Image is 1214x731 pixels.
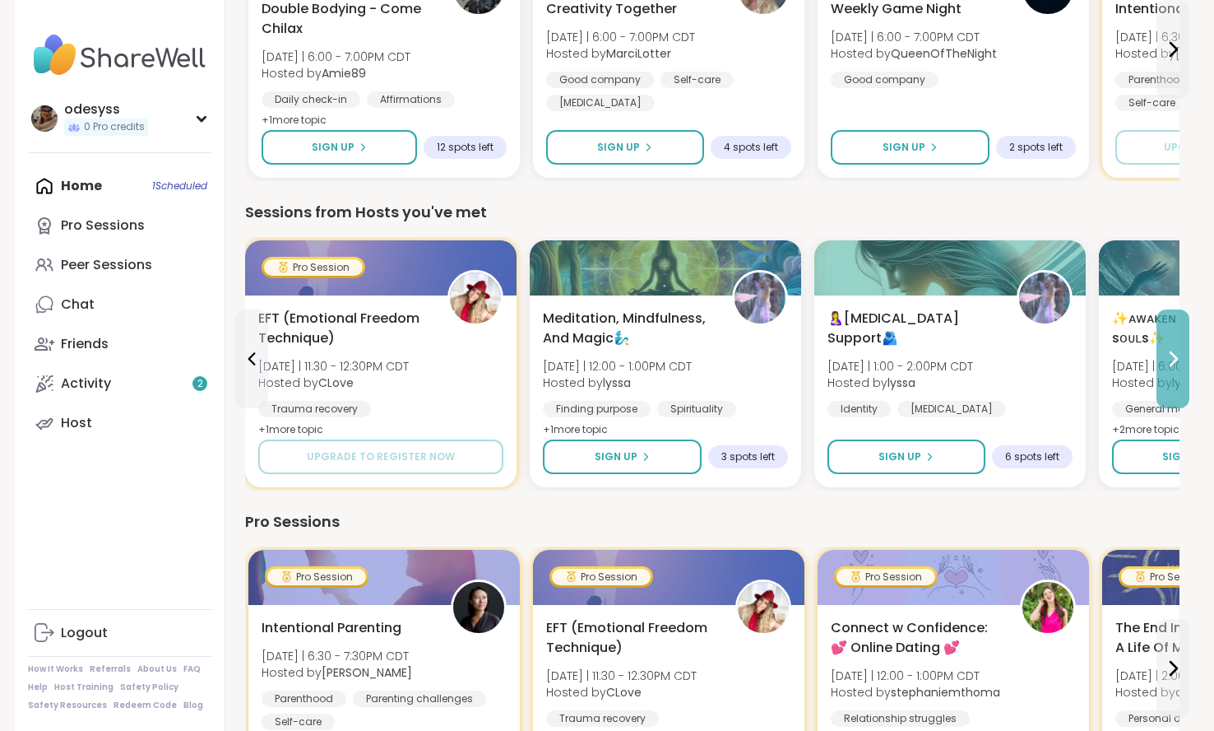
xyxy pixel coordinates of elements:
[450,272,501,324] img: CLove
[546,29,695,45] span: [DATE] | 6:00 - 7:00PM CDT
[831,45,997,62] span: Hosted by
[831,29,997,45] span: [DATE] | 6:00 - 7:00PM CDT
[61,375,111,393] div: Activity
[546,45,695,62] span: Hosted by
[28,206,211,245] a: Pro Sessions
[262,618,401,638] span: Intentional Parenting
[367,91,455,108] div: Affirmations
[595,449,637,464] span: Sign Up
[28,324,211,364] a: Friends
[657,401,736,417] div: Spirituality
[61,624,108,642] div: Logout
[28,364,211,403] a: Activity2
[546,95,655,111] div: [MEDICAL_DATA]
[546,130,704,165] button: Sign Up
[831,684,1000,701] span: Hosted by
[322,664,412,681] b: [PERSON_NAME]
[724,141,778,154] span: 4 spots left
[61,296,95,314] div: Chat
[546,668,697,684] span: [DATE] | 11:30 - 12:30PM CDT
[353,691,486,707] div: Parenting challenges
[437,141,493,154] span: 12 spots left
[28,663,83,675] a: How It Works
[878,449,921,464] span: Sign Up
[28,682,48,693] a: Help
[90,663,131,675] a: Referrals
[546,710,659,727] div: Trauma recovery
[258,440,503,474] button: Upgrade to register now
[262,130,417,165] button: Sign Up
[660,72,734,88] div: Self-care
[318,375,354,391] b: CLove
[28,245,211,285] a: Peer Sessions
[552,569,651,585] div: Pro Session
[546,72,654,88] div: Good company
[891,684,1000,701] b: stephaniemthoma
[1005,450,1059,463] span: 6 spots left
[28,700,107,711] a: Safety Resources
[836,569,935,585] div: Pro Session
[543,401,651,417] div: Finding purpose
[267,569,366,585] div: Pro Session
[453,582,504,633] img: Natasha
[61,335,109,353] div: Friends
[28,285,211,324] a: Chat
[31,105,58,132] img: odesyss
[64,100,148,119] div: odesyss
[546,684,697,701] span: Hosted by
[262,65,410,81] span: Hosted by
[897,401,1006,417] div: [MEDICAL_DATA]
[54,682,114,693] a: Host Training
[543,440,702,474] button: Sign Up
[831,710,970,727] div: Relationship struggles
[322,65,366,81] b: Amie89
[546,618,717,658] span: EFT (Emotional Freedom Technique)
[137,663,177,675] a: About Us
[114,700,177,711] a: Redeem Code
[543,309,714,348] span: Meditation, Mindfulness, And Magic🧞‍♂️
[245,510,1179,533] div: Pro Sessions
[61,256,152,274] div: Peer Sessions
[245,201,1179,224] div: Sessions from Hosts you've met
[61,217,145,235] div: Pro Sessions
[258,375,409,391] span: Hosted by
[28,613,211,653] a: Logout
[606,45,671,62] b: MarciLotter
[197,377,203,391] span: 2
[1019,272,1070,324] img: lyssa
[1022,582,1073,633] img: stephaniemthoma
[1009,141,1063,154] span: 2 spots left
[120,682,178,693] a: Safety Policy
[831,72,938,88] div: Good company
[891,45,997,62] b: QueenOfTheNight
[264,259,363,276] div: Pro Session
[1115,95,1189,111] div: Self-care
[831,130,989,165] button: Sign Up
[258,309,429,348] span: EFT (Emotional Freedom Technique)
[603,375,631,391] b: lyssa
[887,375,915,391] b: lyssa
[258,358,409,375] span: [DATE] | 11:30 - 12:30PM CDT
[883,140,925,155] span: Sign Up
[1162,449,1205,464] span: Sign Up
[543,358,692,375] span: [DATE] | 12:00 - 1:00PM CDT
[831,668,1000,684] span: [DATE] | 12:00 - 1:00PM CDT
[262,49,410,65] span: [DATE] | 6:00 - 7:00PM CDT
[543,375,692,391] span: Hosted by
[28,403,211,443] a: Host
[827,309,999,348] span: 🤱[MEDICAL_DATA] Support🫂
[262,691,346,707] div: Parenthood
[721,450,775,463] span: 3 spots left
[827,375,973,391] span: Hosted by
[84,120,145,134] span: 0 Pro credits
[262,714,335,730] div: Self-care
[734,272,785,324] img: lyssa
[262,91,360,108] div: Daily check-in
[312,140,354,155] span: Sign Up
[258,401,371,417] div: Trauma recovery
[827,358,973,375] span: [DATE] | 1:00 - 2:00PM CDT
[183,663,201,675] a: FAQ
[28,26,211,84] img: ShareWell Nav Logo
[262,648,412,664] span: [DATE] | 6:30 - 7:30PM CDT
[597,140,640,155] span: Sign Up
